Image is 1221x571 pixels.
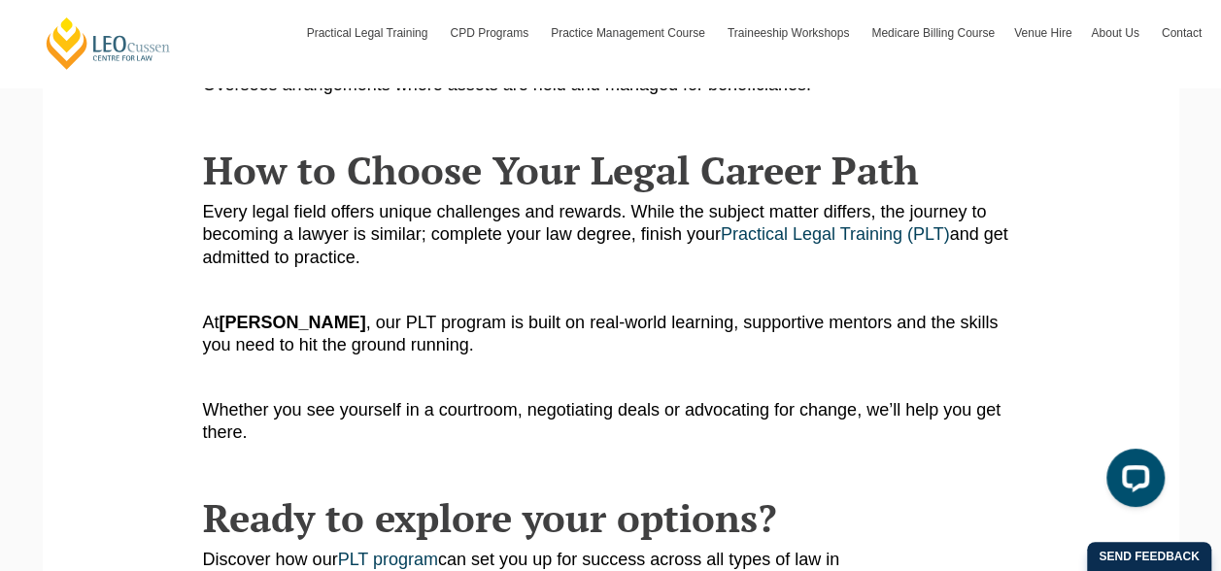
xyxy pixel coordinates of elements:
[203,202,987,244] span: Every legal field offers unique challenges and rewards. While the subject matter differs, the jou...
[203,491,776,543] span: Ready to explore your options?
[203,313,999,354] span: , our PLT program is built on real-world learning, supportive mentors and the skills you need to ...
[203,224,1008,266] span: and get admitted to practice.
[721,224,950,244] a: Practical Legal Training (PLT)
[440,5,541,61] a: CPD Programs
[203,144,919,195] span: How to Choose Your Legal Career Path
[44,16,173,71] a: [PERSON_NAME] Centre for Law
[862,5,1004,61] a: Medicare Billing Course
[338,550,438,569] a: PLT program
[1152,5,1211,61] a: Contact
[220,313,366,332] span: [PERSON_NAME]
[541,5,718,61] a: Practice Management Course
[1081,5,1151,61] a: About Us
[203,400,1001,442] span: Whether you see yourself in a courtroom, negotiating deals or advocating for change, we’ll help y...
[203,313,220,332] span: At
[1091,441,1172,522] iframe: LiveChat chat widget
[1004,5,1081,61] a: Venue Hire
[718,5,862,61] a: Traineeship Workshops
[297,5,441,61] a: Practical Legal Training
